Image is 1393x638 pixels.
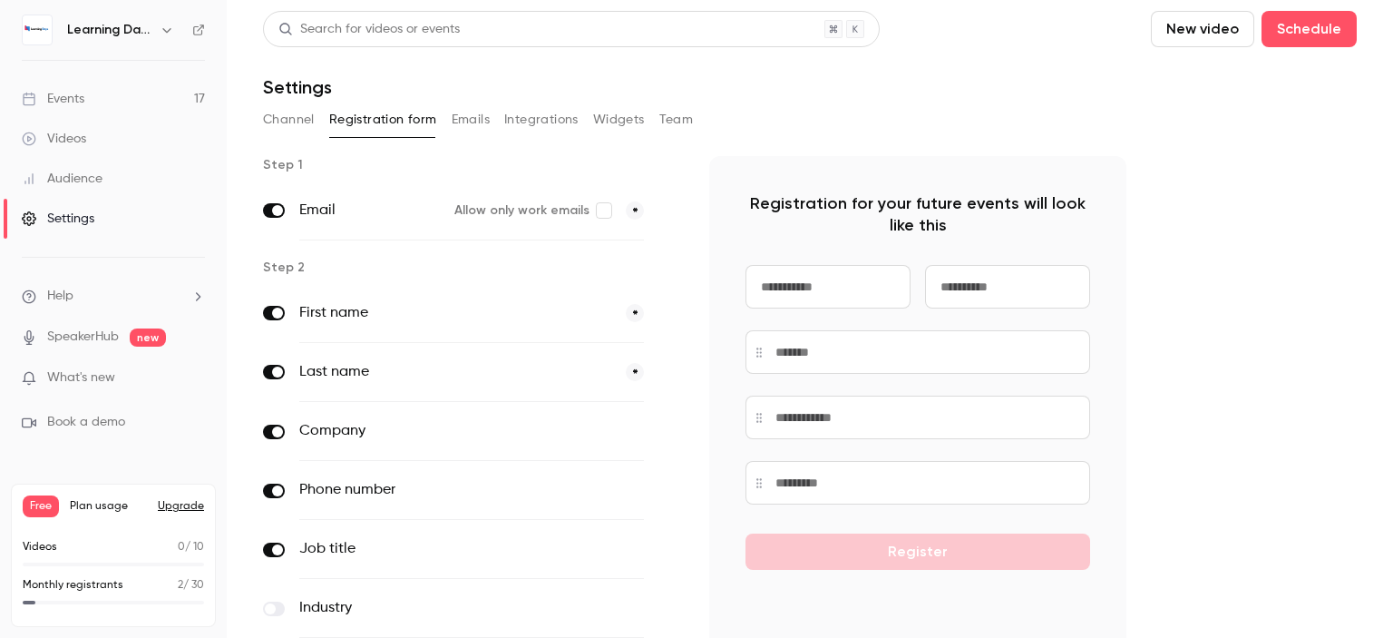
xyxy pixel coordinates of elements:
button: Channel [263,105,315,134]
span: 0 [178,542,185,553]
div: Mots-clés [226,107,278,119]
button: Integrations [504,105,579,134]
img: tab_domain_overview_orange.svg [73,105,88,120]
div: Videos [22,130,86,148]
button: Team [659,105,694,134]
span: new [130,329,166,347]
button: Upgrade [158,499,204,514]
span: Book a demo [47,413,125,432]
div: Domaine [93,107,140,119]
img: website_grey.svg [29,47,44,62]
label: Job title [299,538,569,560]
label: Allow only work emails [454,201,611,220]
button: Emails [452,105,490,134]
label: Phone number [299,479,569,501]
button: Registration form [329,105,437,134]
img: Learning Days [23,15,52,44]
label: Industry [299,597,569,619]
p: Monthly registrants [23,577,123,594]
img: logo_orange.svg [29,29,44,44]
span: Free [23,496,59,517]
img: tab_keywords_by_traffic_grey.svg [206,105,220,120]
p: Registration for your future events will look like this [745,192,1090,236]
label: Company [299,420,569,442]
span: Help [47,287,73,306]
p: Step 1 [263,156,680,174]
p: Videos [23,539,57,555]
p: / 10 [178,539,204,555]
div: Audience [22,170,102,188]
label: First name [299,302,611,324]
span: 2 [178,580,183,591]
h6: Learning Days [67,21,152,39]
h1: Settings [263,76,332,98]
div: v 4.0.25 [51,29,89,44]
div: Events [22,90,84,108]
label: Email [299,200,440,221]
div: Settings [22,210,94,228]
p: / 30 [178,577,204,594]
p: Step 2 [263,259,680,277]
span: What's new [47,368,115,388]
span: Plan usage [70,499,147,514]
button: New video [1151,11,1254,47]
div: Domaine: [DOMAIN_NAME] [47,47,205,62]
button: Widgets [593,105,645,134]
label: Last name [299,361,611,383]
li: help-dropdown-opener [22,287,205,306]
div: Search for videos or events [278,20,460,39]
button: Schedule [1261,11,1357,47]
a: SpeakerHub [47,328,119,347]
